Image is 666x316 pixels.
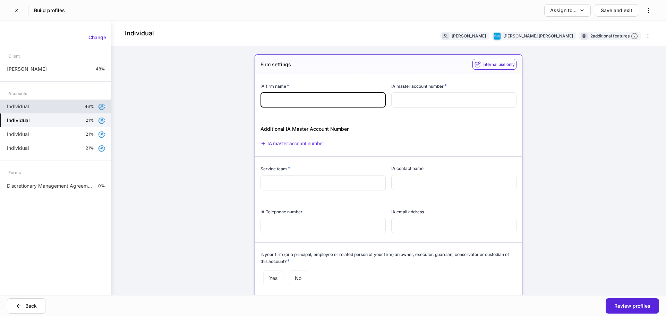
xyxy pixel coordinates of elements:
[125,29,154,37] h4: Individual
[261,251,516,265] h6: Is your firm (or a principal, employee or related person of your firm) an owner, executor, guardi...
[84,32,111,43] button: Change
[8,50,20,62] div: Client
[88,34,106,41] div: Change
[8,87,27,100] div: Accounts
[452,33,486,39] div: [PERSON_NAME]
[595,4,638,17] button: Save and exit
[391,208,424,215] h6: IA email address
[391,83,447,89] h6: IA master account number
[503,33,573,39] div: [PERSON_NAME] [PERSON_NAME]
[483,61,515,68] h6: Internal use only
[550,7,577,14] div: Assign to...
[261,208,302,215] h6: IA Telephone number
[494,33,501,40] img: charles-schwab-BFYFdbvS.png
[7,131,29,138] p: Individual
[590,33,638,40] div: 2 additional features
[261,61,291,68] h5: Firm settings
[96,66,105,72] p: 48%
[7,103,29,110] p: Individual
[7,117,30,124] h5: Individual
[7,145,29,152] p: Individual
[8,166,21,179] div: Forms
[261,83,289,89] h6: IA firm name
[391,165,424,172] h6: IA contact name
[86,118,94,123] p: 21%
[601,7,632,14] div: Save and exit
[98,183,105,189] p: 0%
[606,298,659,314] button: Review profiles
[614,302,650,309] div: Review profiles
[25,302,37,309] div: Back
[7,298,45,314] button: Back
[261,141,324,147] button: IA master account number
[85,104,94,109] p: 46%
[86,131,94,137] p: 21%
[7,66,47,72] p: [PERSON_NAME]
[261,165,290,172] h6: Service team
[544,4,591,17] button: Assign to...
[7,182,93,189] p: Discretionary Management Agreement - FI Products
[86,145,94,151] p: 21%
[261,126,429,133] div: Additional IA Master Account Number
[34,7,65,14] h5: Build profiles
